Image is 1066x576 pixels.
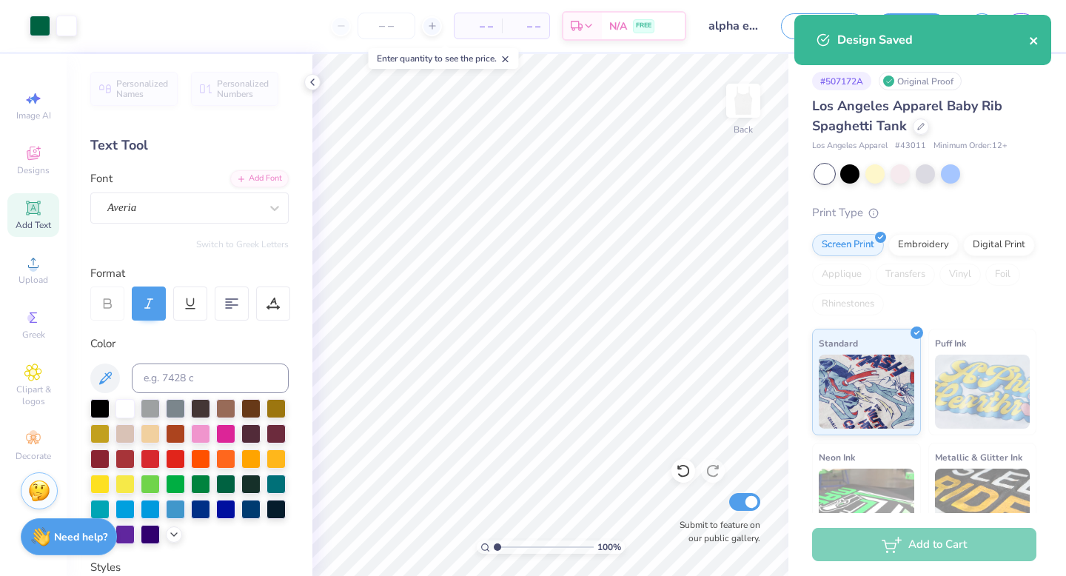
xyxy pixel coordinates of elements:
img: Puff Ink [935,355,1030,429]
button: Save as [781,13,865,39]
div: Rhinestones [812,293,884,315]
span: Puff Ink [935,335,966,351]
span: Upload [19,274,48,286]
span: Greek [22,329,45,341]
div: Back [734,123,753,136]
span: # 43011 [895,140,926,153]
span: Personalized Names [116,78,169,99]
span: FREE [636,21,651,31]
div: Applique [812,264,871,286]
div: Enter quantity to see the price. [369,48,519,69]
span: Clipart & logos [7,384,59,407]
img: Standard [819,355,914,429]
span: Minimum Order: 12 + [933,140,1008,153]
div: Vinyl [939,264,981,286]
span: Standard [819,335,858,351]
strong: Need help? [54,530,107,544]
div: # 507172A [812,72,871,90]
div: Original Proof [879,72,962,90]
span: Metallic & Glitter Ink [935,449,1022,465]
span: N/A [609,19,627,34]
span: – – [511,19,540,34]
span: Los Angeles Apparel Baby Rib Spaghetti Tank [812,97,1002,135]
div: Format [90,265,290,282]
label: Font [90,170,113,187]
input: e.g. 7428 c [132,364,289,393]
span: Add Text [16,219,51,231]
div: Add Font [230,170,289,187]
img: Neon Ink [819,469,914,543]
img: Back [728,86,758,115]
img: Metallic & Glitter Ink [935,469,1030,543]
span: Image AI [16,110,51,121]
div: Design Saved [837,31,1029,49]
div: Color [90,335,289,352]
input: Untitled Design [697,11,770,41]
div: Text Tool [90,135,289,155]
div: Foil [985,264,1020,286]
button: close [1029,31,1039,49]
div: Print Type [812,204,1036,221]
label: Submit to feature on our public gallery. [671,518,760,545]
span: Designs [17,164,50,176]
div: Transfers [876,264,935,286]
span: Personalized Numbers [217,78,269,99]
div: Screen Print [812,234,884,256]
span: Neon Ink [819,449,855,465]
div: Embroidery [888,234,959,256]
span: – – [463,19,493,34]
div: Digital Print [963,234,1035,256]
input: – – [358,13,415,39]
span: 100 % [597,540,621,554]
span: Los Angeles Apparel [812,140,888,153]
button: Switch to Greek Letters [196,238,289,250]
div: Styles [90,559,289,576]
span: Decorate [16,450,51,462]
